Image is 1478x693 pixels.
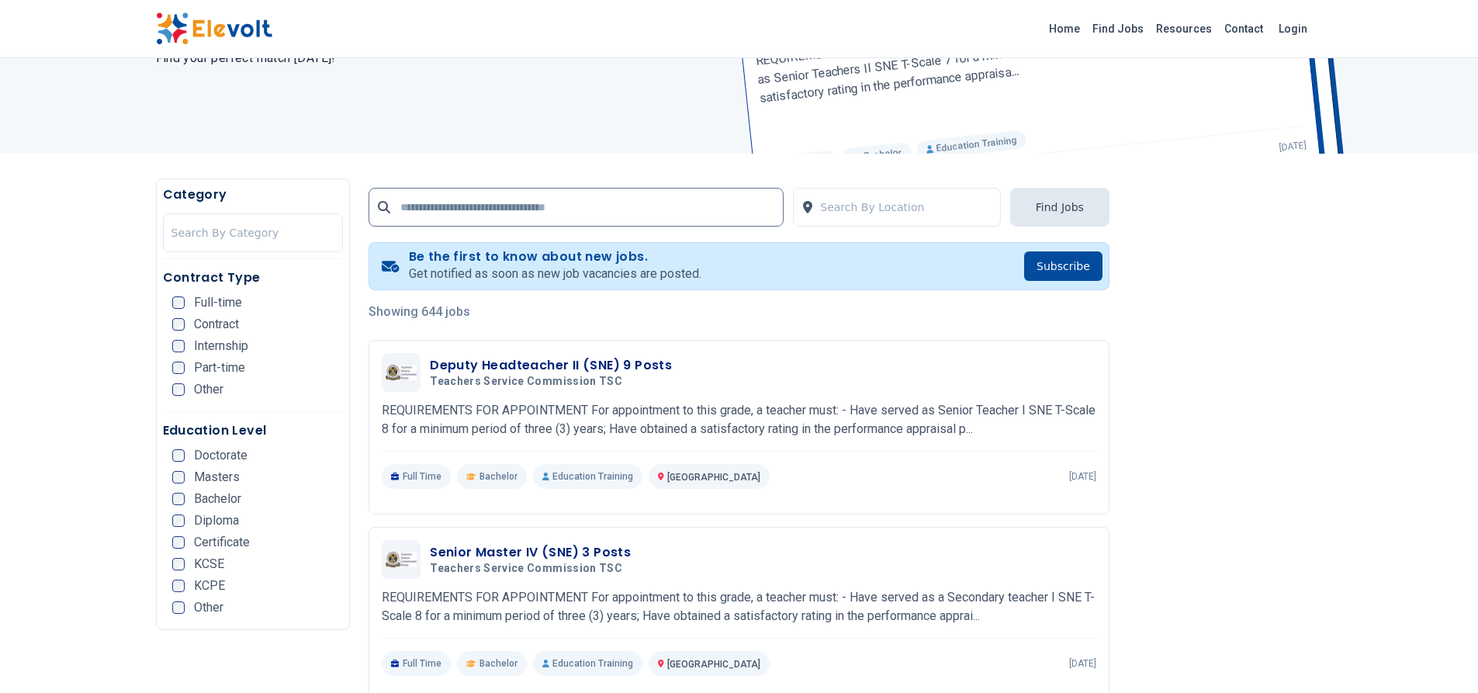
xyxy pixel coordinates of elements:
[194,536,250,549] span: Certificate
[1043,16,1086,41] a: Home
[1024,251,1102,281] button: Subscribe
[172,580,185,592] input: KCPE
[156,12,272,45] img: Elevolt
[172,383,185,396] input: Other
[1400,619,1478,693] iframe: Chat Widget
[172,515,185,527] input: Diploma
[382,588,1096,625] p: REQUIREMENTS FOR APPOINTMENT For appointment to this grade, a teacher must: - Have served as a Se...
[409,265,701,283] p: Get notified as soon as new job vacancies are posted.
[194,515,239,527] span: Diploma
[430,375,622,389] span: Teachers Service Commission TSC
[667,659,760,670] span: [GEOGRAPHIC_DATA]
[479,470,517,483] span: Bachelor
[194,449,247,462] span: Doctorate
[382,353,1096,489] a: Teachers Service Commission TSCDeputy Headteacher II (SNE) 9 PostsTeachers Service Commission TSC...
[386,552,417,567] img: Teachers Service Commission TSC
[430,562,622,576] span: Teachers Service Commission TSC
[1150,16,1218,41] a: Resources
[194,471,240,483] span: Masters
[382,651,451,676] p: Full Time
[667,472,760,483] span: [GEOGRAPHIC_DATA]
[163,421,344,440] h5: Education Level
[430,356,672,375] h3: Deputy Headteacher II (SNE) 9 Posts
[1269,13,1317,44] a: Login
[1010,188,1109,227] button: Find Jobs
[194,383,223,396] span: Other
[382,464,451,489] p: Full Time
[1086,16,1150,41] a: Find Jobs
[479,657,517,670] span: Bachelor
[533,651,642,676] p: Education Training
[172,536,185,549] input: Certificate
[163,269,344,287] h5: Contract Type
[163,185,344,204] h5: Category
[382,540,1096,676] a: Teachers Service Commission TSCSenior Master IV (SNE) 3 PostsTeachers Service Commission TSCREQUI...
[194,558,224,570] span: KCSE
[172,558,185,570] input: KCSE
[194,296,242,309] span: Full-time
[369,303,1109,321] p: Showing 644 jobs
[382,401,1096,438] p: REQUIREMENTS FOR APPOINTMENT For appointment to this grade, a teacher must: - Have served as Seni...
[194,318,239,331] span: Contract
[172,493,185,505] input: Bachelor
[172,449,185,462] input: Doctorate
[430,543,631,562] h3: Senior Master IV (SNE) 3 Posts
[172,471,185,483] input: Masters
[1069,470,1096,483] p: [DATE]
[172,296,185,309] input: Full-time
[194,493,241,505] span: Bachelor
[1069,657,1096,670] p: [DATE]
[409,249,701,265] h4: Be the first to know about new jobs.
[194,580,225,592] span: KCPE
[172,362,185,374] input: Part-time
[386,365,417,379] img: Teachers Service Commission TSC
[172,601,185,614] input: Other
[194,601,223,614] span: Other
[172,318,185,331] input: Contract
[533,464,642,489] p: Education Training
[172,340,185,352] input: Internship
[1218,16,1269,41] a: Contact
[194,362,245,374] span: Part-time
[194,340,248,352] span: Internship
